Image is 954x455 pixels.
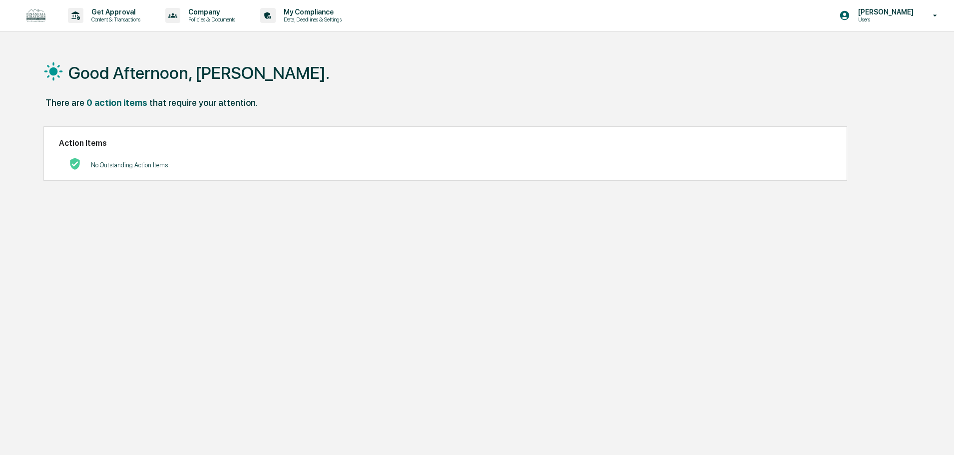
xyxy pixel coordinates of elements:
[276,16,347,23] p: Data, Deadlines & Settings
[276,8,347,16] p: My Compliance
[149,97,258,108] div: that require your attention.
[69,158,81,170] img: No Actions logo
[850,8,919,16] p: [PERSON_NAME]
[68,63,330,83] h1: Good Afternoon, [PERSON_NAME].
[91,161,168,169] p: No Outstanding Action Items
[45,97,84,108] div: There are
[180,8,240,16] p: Company
[850,16,919,23] p: Users
[180,16,240,23] p: Policies & Documents
[24,6,48,25] img: logo
[83,8,145,16] p: Get Approval
[83,16,145,23] p: Content & Transactions
[86,97,147,108] div: 0 action items
[59,138,832,148] h2: Action Items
